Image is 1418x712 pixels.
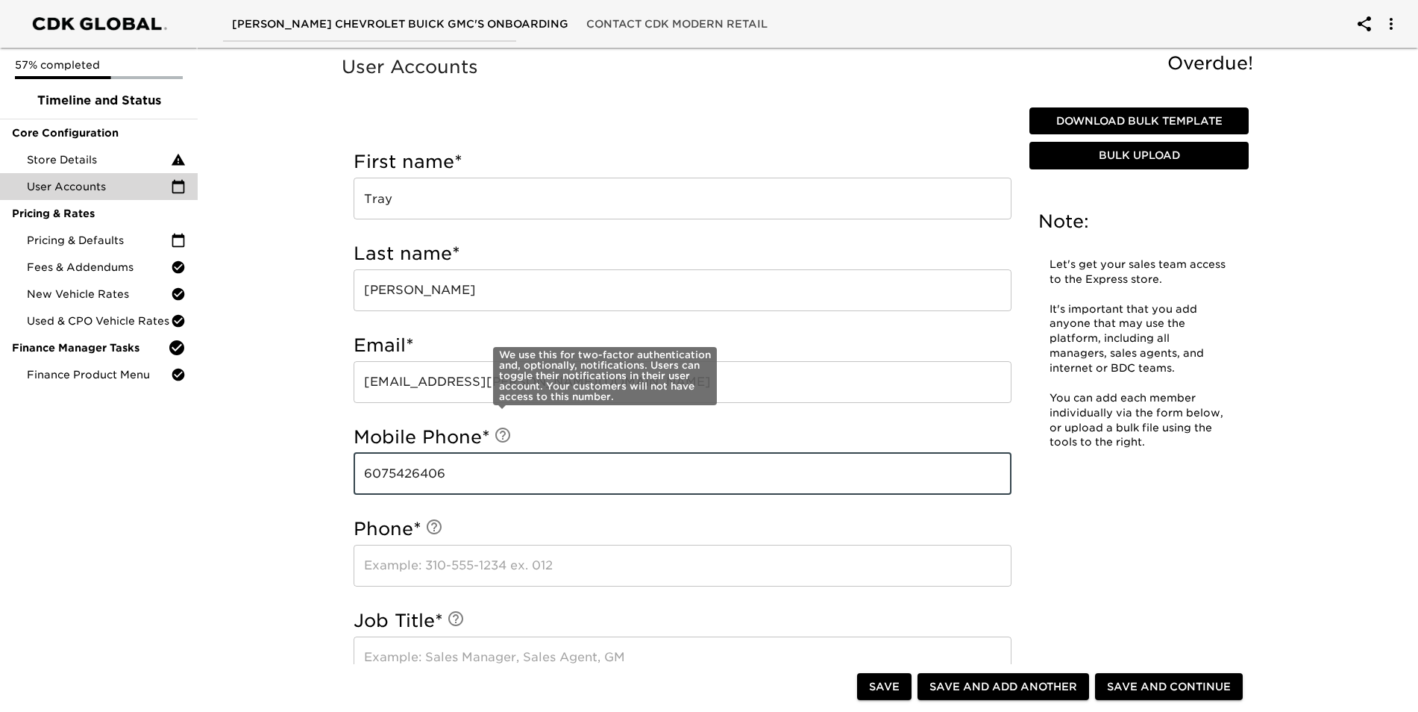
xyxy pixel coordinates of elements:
span: Finance Product Menu [27,367,171,382]
h5: Job Title [354,609,1011,633]
span: Fees & Addendums [27,260,171,275]
span: Finance Manager Tasks [12,340,168,355]
h5: Last name [354,242,1011,266]
button: account of current user [1373,6,1409,42]
span: Bulk Upload [1035,146,1243,165]
span: Save and Add Another [929,678,1077,696]
span: Contact CDK Modern Retail [586,15,768,34]
span: Download Bulk Template [1035,112,1243,131]
span: Timeline and Status [12,92,186,110]
span: Save and Continue [1107,678,1231,696]
span: User Accounts [27,179,171,194]
span: Pricing & Defaults [27,233,171,248]
input: Example: 310-555-1234 ex. 012 [354,545,1011,587]
h5: User Accounts [342,55,1261,79]
button: Save and Continue [1095,673,1243,701]
button: account of current user [1346,6,1382,42]
h5: Phone [354,517,1011,541]
input: Example: 123-456-7890 [354,453,1011,495]
span: New Vehicle Rates [27,287,171,302]
h5: First name [354,150,1011,174]
p: It's important that you add anyone that may use the platform, including all managers, sales agent... [1050,302,1229,376]
h5: Mobile Phone [354,425,1011,449]
button: Download Bulk Template [1029,107,1249,135]
p: 57% completed [15,57,183,72]
h5: Email [354,334,1011,357]
span: Core Configuration [12,125,186,140]
button: Bulk Upload [1029,142,1249,169]
input: Example: Sales Manager, Sales Agent, GM [354,637,1011,678]
span: Pricing & Rates [12,206,186,221]
span: Store Details [27,152,171,167]
p: Let's get your sales team access to the Express store. [1050,257,1229,287]
span: [PERSON_NAME] Chevrolet Buick GMC's Onboarding [232,15,568,34]
h5: Note: [1038,210,1240,234]
span: Overdue! [1167,52,1253,74]
p: You can add each member individually via the form below, or upload a bulk file using the tools to... [1050,391,1229,451]
button: Save and Add Another [917,673,1089,701]
button: Save [857,673,912,701]
span: Used & CPO Vehicle Rates [27,313,171,328]
span: Save [869,678,900,696]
